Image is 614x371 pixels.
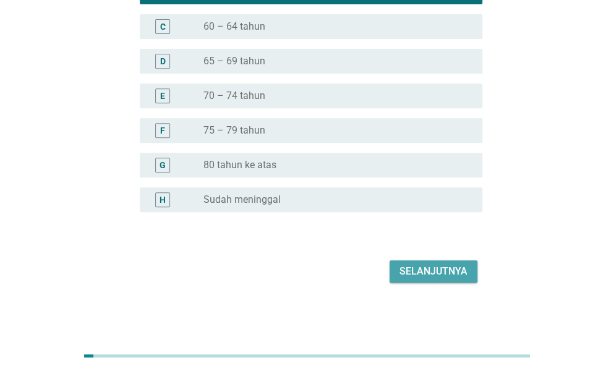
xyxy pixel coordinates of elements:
[160,158,166,171] div: G
[160,193,166,206] div: H
[390,260,477,283] button: Selanjutnya
[203,194,281,206] label: Sudah meninggal
[203,20,265,33] label: 60 – 64 tahun
[160,124,165,137] div: F
[160,20,166,33] div: C
[399,264,467,279] div: Selanjutnya
[203,124,265,137] label: 75 – 79 tahun
[160,54,166,67] div: D
[160,89,165,102] div: E
[203,90,265,102] label: 70 – 74 tahun
[203,55,265,67] label: 65 – 69 tahun
[203,159,276,171] label: 80 tahun ke atas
